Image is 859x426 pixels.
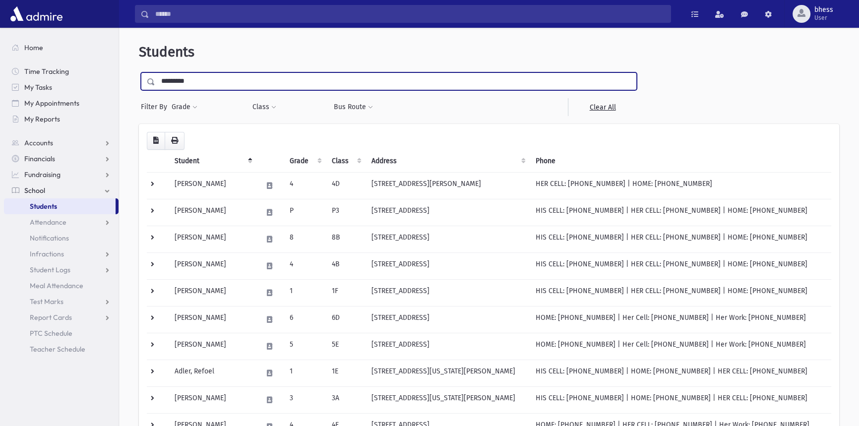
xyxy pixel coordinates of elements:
[4,325,119,341] a: PTC Schedule
[169,252,256,279] td: [PERSON_NAME]
[530,279,831,306] td: HIS CELL: [PHONE_NUMBER] | HER CELL: [PHONE_NUMBER] | HOME: [PHONE_NUMBER]
[4,262,119,278] a: Student Logs
[4,278,119,294] a: Meal Attendance
[4,183,119,198] a: School
[4,63,119,79] a: Time Tracking
[284,360,325,386] td: 1
[147,132,165,150] button: CSV
[530,306,831,333] td: HOME: [PHONE_NUMBER] | Her Cell: [PHONE_NUMBER] | Her Work: [PHONE_NUMBER]
[326,279,366,306] td: 1F
[30,281,83,290] span: Meal Attendance
[169,226,256,252] td: [PERSON_NAME]
[30,313,72,322] span: Report Cards
[284,199,325,226] td: P
[4,111,119,127] a: My Reports
[333,98,373,116] button: Bus Route
[4,198,116,214] a: Students
[530,199,831,226] td: HIS CELL: [PHONE_NUMBER] | HER CELL: [PHONE_NUMBER] | HOME: [PHONE_NUMBER]
[326,199,366,226] td: P3
[326,150,366,173] th: Class: activate to sort column ascending
[366,386,530,413] td: [STREET_ADDRESS][US_STATE][PERSON_NAME]
[30,265,70,274] span: Student Logs
[171,98,198,116] button: Grade
[24,67,69,76] span: Time Tracking
[24,170,61,179] span: Fundraising
[30,329,72,338] span: PTC Schedule
[326,386,366,413] td: 3A
[24,154,55,163] span: Financials
[366,199,530,226] td: [STREET_ADDRESS]
[169,360,256,386] td: Adler, Refoel
[4,214,119,230] a: Attendance
[4,95,119,111] a: My Appointments
[24,99,79,108] span: My Appointments
[30,218,66,227] span: Attendance
[169,172,256,199] td: [PERSON_NAME]
[284,306,325,333] td: 6
[326,226,366,252] td: 8B
[4,40,119,56] a: Home
[24,186,45,195] span: School
[4,135,119,151] a: Accounts
[530,333,831,360] td: HOME: [PHONE_NUMBER] | Her Cell: [PHONE_NUMBER] | Her Work: [PHONE_NUMBER]
[4,246,119,262] a: Infractions
[30,234,69,243] span: Notifications
[169,199,256,226] td: [PERSON_NAME]
[366,360,530,386] td: [STREET_ADDRESS][US_STATE][PERSON_NAME]
[530,226,831,252] td: HIS CELL: [PHONE_NUMBER] | HER CELL: [PHONE_NUMBER] | HOME: [PHONE_NUMBER]
[530,150,831,173] th: Phone
[169,386,256,413] td: [PERSON_NAME]
[530,360,831,386] td: HIS CELL: [PHONE_NUMBER] | HOME: [PHONE_NUMBER] | HER CELL: [PHONE_NUMBER]
[366,279,530,306] td: [STREET_ADDRESS]
[366,226,530,252] td: [STREET_ADDRESS]
[326,172,366,199] td: 4D
[4,294,119,309] a: Test Marks
[284,172,325,199] td: 4
[4,341,119,357] a: Teacher Schedule
[4,79,119,95] a: My Tasks
[4,151,119,167] a: Financials
[814,6,833,14] span: bhess
[30,249,64,258] span: Infractions
[139,44,194,60] span: Students
[326,306,366,333] td: 6D
[284,386,325,413] td: 3
[30,202,57,211] span: Students
[530,172,831,199] td: HER CELL: [PHONE_NUMBER] | HOME: [PHONE_NUMBER]
[24,83,52,92] span: My Tasks
[366,306,530,333] td: [STREET_ADDRESS]
[30,345,85,354] span: Teacher Schedule
[814,14,833,22] span: User
[530,252,831,279] td: HIS CELL: [PHONE_NUMBER] | HER CELL: [PHONE_NUMBER] | HOME: [PHONE_NUMBER]
[366,333,530,360] td: [STREET_ADDRESS]
[284,279,325,306] td: 1
[141,102,171,112] span: Filter By
[326,333,366,360] td: 5E
[165,132,184,150] button: Print
[326,252,366,279] td: 4B
[366,252,530,279] td: [STREET_ADDRESS]
[4,309,119,325] a: Report Cards
[4,167,119,183] a: Fundraising
[24,115,60,123] span: My Reports
[284,150,325,173] th: Grade: activate to sort column ascending
[30,297,63,306] span: Test Marks
[24,43,43,52] span: Home
[366,172,530,199] td: [STREET_ADDRESS][PERSON_NAME]
[169,306,256,333] td: [PERSON_NAME]
[169,279,256,306] td: [PERSON_NAME]
[24,138,53,147] span: Accounts
[8,4,65,24] img: AdmirePro
[284,333,325,360] td: 5
[4,230,119,246] a: Notifications
[284,252,325,279] td: 4
[169,333,256,360] td: [PERSON_NAME]
[252,98,277,116] button: Class
[568,98,637,116] a: Clear All
[284,226,325,252] td: 8
[530,386,831,413] td: HIS CELL: [PHONE_NUMBER] | HOME: [PHONE_NUMBER] | HER CELL: [PHONE_NUMBER]
[326,360,366,386] td: 1E
[366,150,530,173] th: Address: activate to sort column ascending
[169,150,256,173] th: Student: activate to sort column descending
[149,5,671,23] input: Search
